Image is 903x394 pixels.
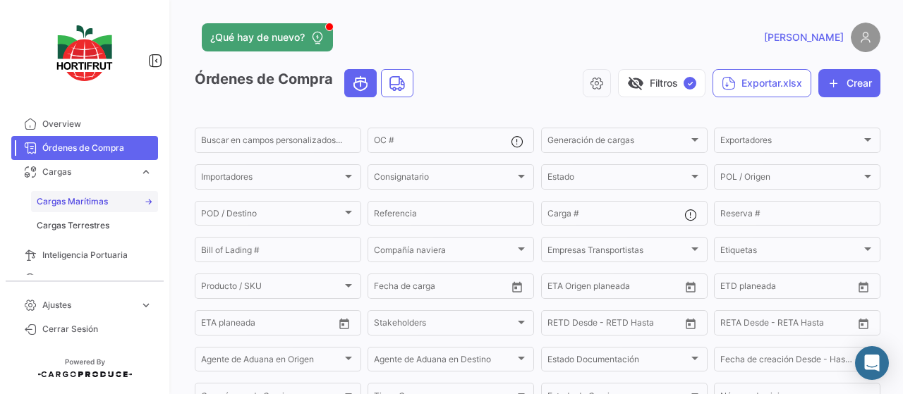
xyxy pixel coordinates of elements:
button: Crear [818,69,880,97]
input: Desde [201,320,226,330]
input: Hasta [756,320,819,330]
span: Cerrar Sesión [42,323,152,335]
span: Agente de Aduana en Destino [374,357,515,367]
input: Desde [547,283,573,293]
img: logo-hortifrut.svg [49,17,120,90]
span: Agente de Aduana en Origen [201,357,342,367]
button: visibility_offFiltros✓ [618,69,705,97]
span: Importadores [201,174,342,184]
span: Exportadores [720,137,861,147]
input: Hasta [583,283,646,293]
a: Órdenes de Compra [11,136,158,160]
span: visibility_off [627,75,644,92]
span: Empresas Transportistas [547,247,689,257]
span: Consignatario [374,174,515,184]
button: Open calendar [853,313,874,334]
span: Estado Documentación [547,357,689,367]
span: Cargas [42,166,134,178]
span: Estado [547,174,689,184]
button: Open calendar [334,313,355,334]
button: Open calendar [507,276,528,297]
a: Inteligencia Portuaria [11,243,158,267]
input: Desde [720,357,746,367]
input: Hasta [756,357,819,367]
span: Compañía naviera [374,247,515,257]
button: Open calendar [853,276,874,297]
span: [PERSON_NAME] [764,30,844,44]
input: Hasta [583,320,646,330]
span: Producto / SKU [201,283,342,293]
span: expand_more [140,299,152,312]
img: placeholder-user.png [851,23,880,52]
button: Open calendar [853,350,874,371]
span: Generación de cargas [547,137,689,147]
button: Ocean [345,70,376,97]
h3: Órdenes de Compra [195,69,418,97]
span: Cargas Terrestres [37,219,109,232]
span: POD / Destino [201,211,342,221]
input: Desde [374,283,399,293]
button: Exportar.xlsx [713,69,811,97]
input: Hasta [409,283,473,293]
span: Etiquetas [720,247,861,257]
span: Ajustes [42,299,134,312]
button: Open calendar [680,313,701,334]
span: ✓ [684,77,696,90]
button: ¿Qué hay de nuevo? [202,23,333,51]
button: Land [382,70,413,97]
span: ¿Qué hay de nuevo? [210,30,305,44]
span: POL / Origen [720,174,861,184]
span: Stakeholders [374,320,515,330]
div: Abrir Intercom Messenger [855,346,889,380]
a: Cargas Terrestres [31,215,158,236]
input: Hasta [236,320,300,330]
span: Cargas Marítimas [37,195,108,208]
span: Órdenes de Compra [42,142,152,154]
a: Programas [11,267,158,291]
input: Desde [720,283,746,293]
a: Overview [11,112,158,136]
span: Inteligencia Portuaria [42,249,152,261]
input: Hasta [756,283,819,293]
span: Programas [42,273,152,285]
input: Desde [720,320,746,330]
button: Open calendar [680,276,701,297]
input: Desde [547,320,573,330]
a: Cargas Marítimas [31,191,158,212]
span: Overview [42,118,152,130]
span: expand_more [140,166,152,178]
